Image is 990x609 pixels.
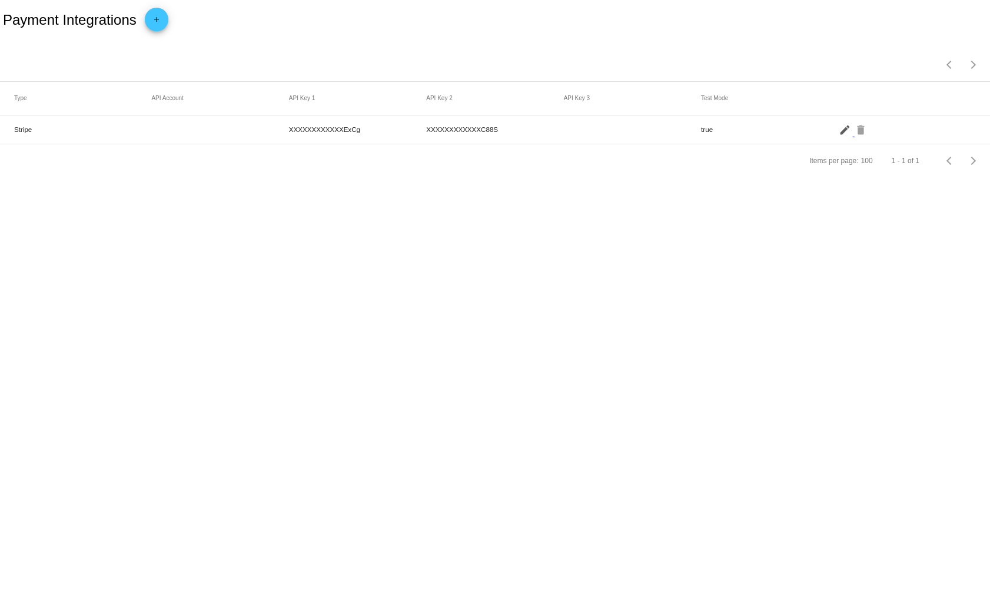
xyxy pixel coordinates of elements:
mat-header-cell: Test Mode [701,95,838,101]
mat-icon: add [150,15,164,29]
mat-icon: edit [839,120,853,138]
div: 100 [861,157,873,165]
mat-header-cell: API Key 2 [426,95,563,101]
mat-cell: XXXXXXXXXXXXC88S [426,123,563,136]
button: Next page [962,53,985,77]
div: Items per page: [809,157,858,165]
mat-header-cell: API Account [151,95,288,101]
mat-cell: Stripe [14,123,151,136]
div: 1 - 1 of 1 [892,157,919,165]
button: Previous page [938,149,962,173]
mat-header-cell: API Key 1 [289,95,426,101]
mat-header-cell: API Key 3 [564,95,701,101]
mat-header-cell: Type [14,95,151,101]
button: Next page [962,149,985,173]
h2: Payment Integrations [3,12,137,28]
mat-icon: delete [855,120,869,138]
mat-cell: XXXXXXXXXXXXExCg [289,123,426,136]
mat-cell: true [701,123,838,136]
button: Previous page [938,53,962,77]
